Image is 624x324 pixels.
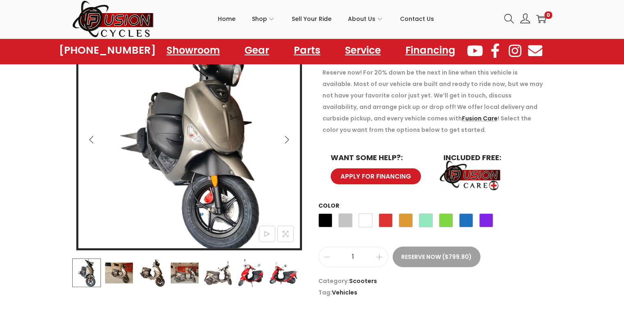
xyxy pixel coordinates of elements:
img: Product image [72,258,101,287]
a: APPLY FOR FINANCING [331,168,421,184]
span: Shop [252,9,267,29]
img: Product image [78,31,300,252]
span: Sell Your Ride [292,9,331,29]
img: Product image [203,258,232,287]
span: APPLY FOR FINANCING [341,173,411,179]
a: Gear [236,41,277,60]
a: Contact Us [400,0,434,37]
input: Product quantity [319,251,388,263]
a: Financing [397,41,464,60]
span: About Us [348,9,375,29]
a: Showroom [158,41,228,60]
button: Previous [82,131,101,149]
span: Tag: [318,287,552,298]
nav: Menu [158,41,464,60]
a: Vehicles [332,288,357,297]
a: Service [337,41,389,60]
button: Next [278,131,296,149]
label: Color [318,202,339,210]
a: [PHONE_NUMBER] [59,45,156,56]
h6: INCLUDED FREE: [443,154,540,161]
a: Scooters [349,277,377,285]
p: Reserve now! For 20% down be the next in line when this vehicle is available. Most of our vehicle... [322,67,548,136]
nav: Primary navigation [154,0,498,37]
img: Product image [269,258,298,287]
a: Home [218,0,235,37]
span: Category: [318,275,552,287]
img: Product image [105,258,133,287]
button: Reserve Now ($799.80) [393,247,480,267]
span: Home [218,9,235,29]
img: Product image [302,258,331,287]
span: Contact Us [400,9,434,29]
a: Parts [286,41,329,60]
a: Sell Your Ride [292,0,331,37]
img: Product image [170,258,199,287]
h6: WANT SOME HELP?: [331,154,427,161]
a: About Us [348,0,384,37]
img: Product image [137,258,166,287]
img: Product image [236,258,265,287]
a: Fusion Care [462,114,498,122]
a: Shop [252,0,275,37]
a: 0 [536,14,546,24]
